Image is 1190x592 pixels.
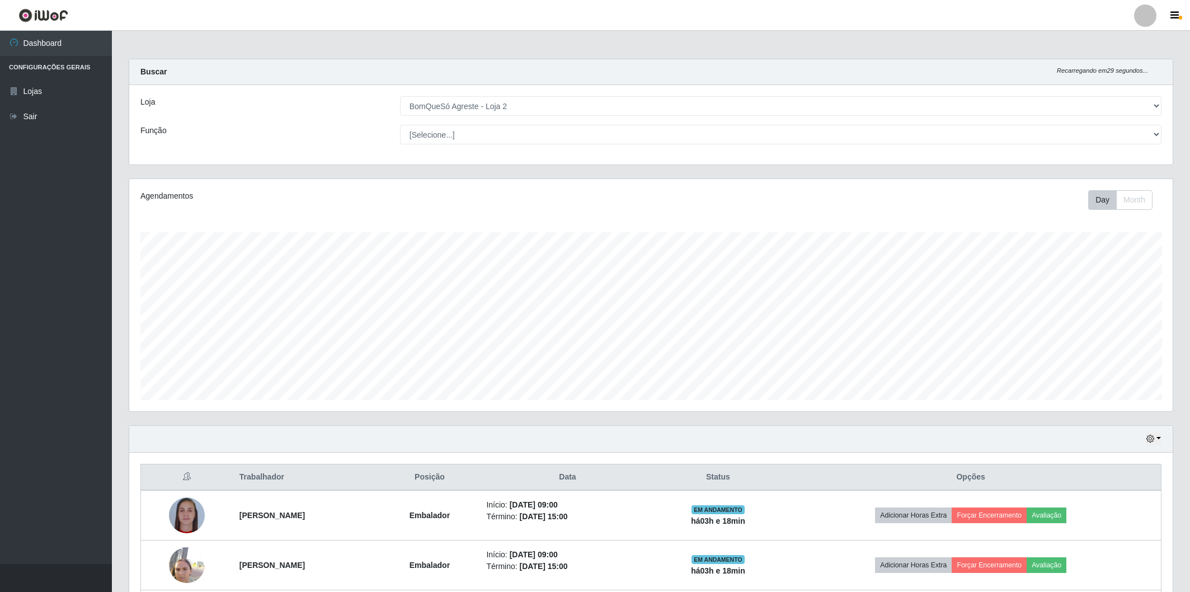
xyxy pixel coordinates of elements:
li: Início: [486,499,648,511]
div: First group [1088,190,1153,210]
button: Forçar Encerramento [952,557,1027,573]
span: EM ANDAMENTO [692,505,745,514]
button: Adicionar Horas Extra [875,557,952,573]
strong: Buscar [140,67,167,76]
button: Avaliação [1027,508,1066,523]
strong: [PERSON_NAME] [239,511,305,520]
div: Toolbar with button groups [1088,190,1161,210]
time: [DATE] 09:00 [510,550,558,559]
img: 1728130244935.jpeg [169,541,205,589]
i: Recarregando em 29 segundos... [1057,67,1148,74]
th: Opções [780,464,1161,491]
th: Data [479,464,655,491]
strong: há 03 h e 18 min [691,516,745,525]
strong: [PERSON_NAME] [239,561,305,570]
th: Posição [379,464,479,491]
li: Término: [486,561,648,572]
button: Month [1116,190,1153,210]
strong: Embalador [410,561,450,570]
time: [DATE] 15:00 [520,562,568,571]
span: EM ANDAMENTO [692,555,745,564]
button: Adicionar Horas Extra [875,508,952,523]
label: Loja [140,96,155,108]
strong: há 03 h e 18 min [691,566,745,575]
time: [DATE] 15:00 [520,512,568,521]
div: Agendamentos [140,190,556,202]
time: [DATE] 09:00 [510,500,558,509]
li: Início: [486,549,648,561]
button: Forçar Encerramento [952,508,1027,523]
th: Trabalhador [233,464,380,491]
strong: Embalador [410,511,450,520]
li: Término: [486,511,648,523]
th: Status [656,464,781,491]
label: Função [140,125,167,137]
img: CoreUI Logo [18,8,68,22]
img: 1705009290987.jpeg [169,497,205,533]
button: Day [1088,190,1117,210]
button: Avaliação [1027,557,1066,573]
